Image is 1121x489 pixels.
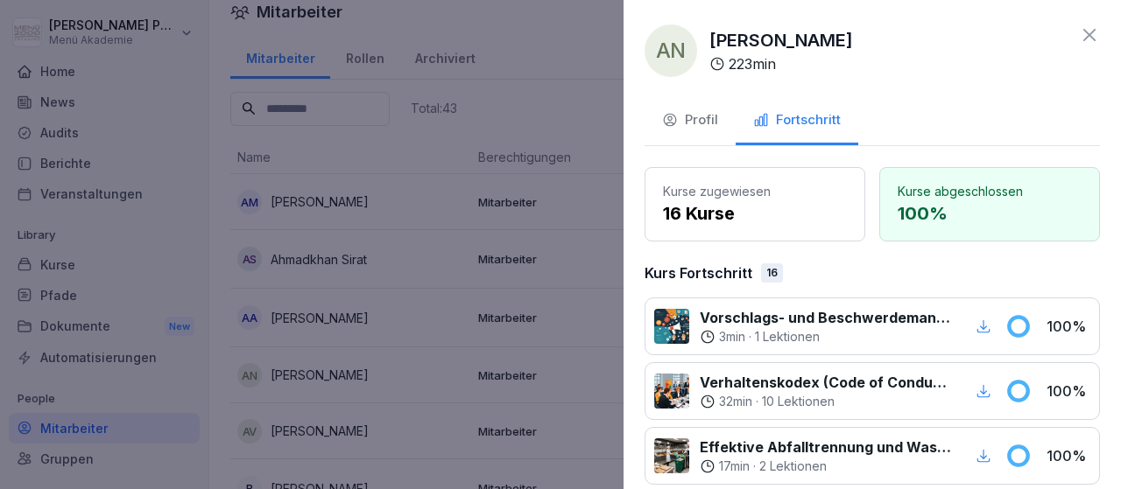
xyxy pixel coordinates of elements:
p: 100 % [898,200,1082,227]
p: [PERSON_NAME] [709,27,853,53]
div: AN [645,24,697,77]
p: 1 Lektionen [755,328,820,346]
div: · [700,328,951,346]
p: 17 min [719,458,750,475]
p: Effektive Abfalltrennung und Wastemanagement im Catering [700,437,951,458]
div: · [700,393,951,410]
p: Kurs Fortschritt [645,262,752,283]
div: · [700,458,951,475]
p: Kurse zugewiesen [663,182,847,200]
div: 16 [761,263,783,283]
p: 32 min [719,393,752,410]
p: Vorschlags- und Beschwerdemanagement bei Menü 2000 [700,307,951,328]
button: Profil [645,98,736,145]
p: 223 min [729,53,776,74]
button: Fortschritt [736,98,858,145]
p: 3 min [719,328,745,346]
p: 100 % [1047,381,1090,402]
p: Kurse abgeschlossen [898,182,1082,200]
p: 16 Kurse [663,200,847,227]
p: 2 Lektionen [759,458,827,475]
div: Fortschritt [753,110,841,130]
p: 100 % [1047,316,1090,337]
div: Profil [662,110,718,130]
p: 100 % [1047,445,1090,466]
p: Verhaltenskodex (Code of Conduct) Menü 2000 [700,372,951,393]
p: 10 Lektionen [762,393,835,410]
